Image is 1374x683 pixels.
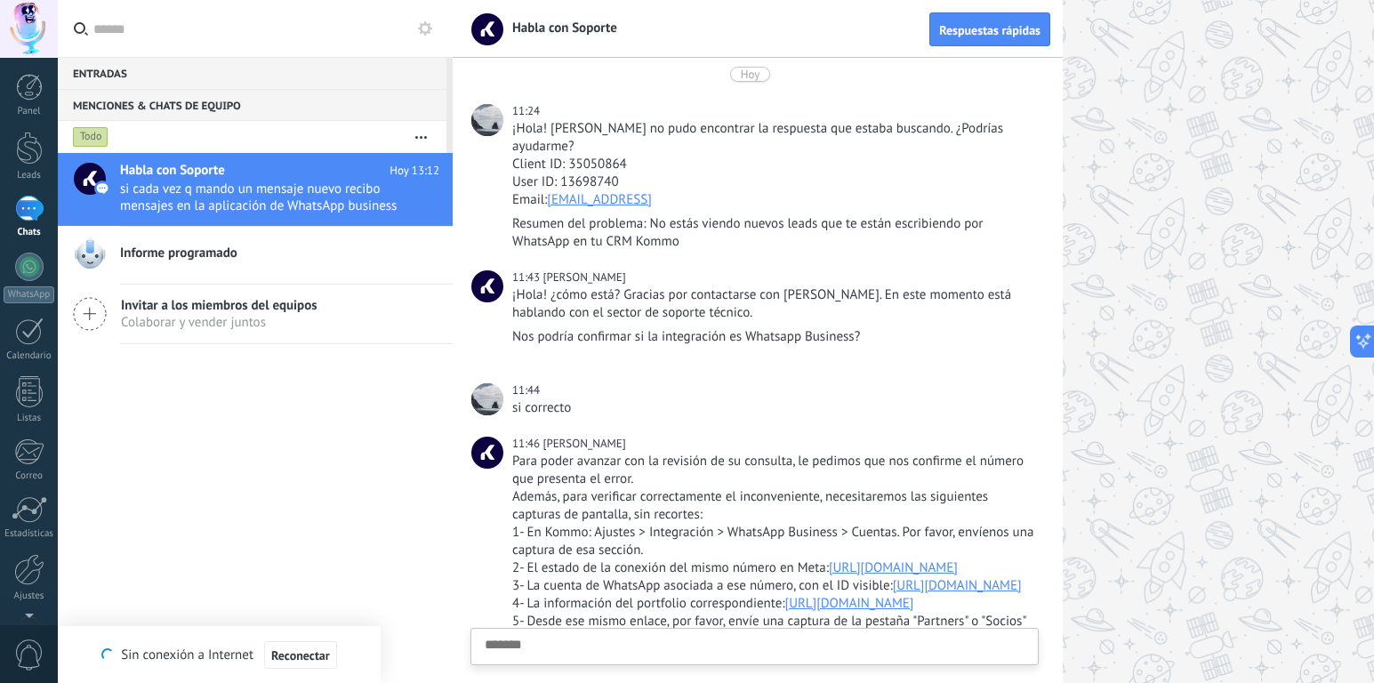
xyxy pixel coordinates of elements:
div: Client ID: 35050864 [512,156,1035,173]
span: si cada vez q mando un mensaje nuevo recibo mensajes en la aplicación de WhatsApp business [120,181,406,214]
div: 2- El estado de la conexión del mismo número en Meta: [512,559,1035,577]
div: Estadísticas [4,528,55,540]
div: Sin conexión a Internet [101,640,336,670]
div: WhatsApp [4,286,54,303]
div: Email: [512,191,1035,209]
div: 11:43 [512,269,542,286]
div: Hoy [741,67,760,82]
span: Jarcy M [542,269,625,285]
div: 11:44 [512,382,542,399]
div: 1- En Kommo: Ajustes > Integración > WhatsApp Business > Cuentas. Por favor, envíenos una captura... [512,524,1035,559]
span: Jarcy M [471,270,503,302]
div: Nos podría confirmar si la integración es Whatsapp Business? [512,328,1035,346]
span: Habla con Soporte [502,20,617,36]
a: Informe programado [58,227,453,284]
div: Calendario [4,350,55,362]
div: Además, para verificar correctamente el inconveniente, necesitaremos las siguientes capturas de p... [512,488,1035,524]
div: 3- La cuenta de WhatsApp asociada a ese número, con el ID visible: [512,577,1035,595]
div: Chats [4,227,55,238]
span: Jarcy M [471,437,503,469]
div: ¡Hola! ¿cómo está? Gracias por contactarse con [PERSON_NAME]. En este momento está hablando con e... [512,286,1035,322]
a: Habla con Soporte Hoy 13:12 si cada vez q mando un mensaje nuevo recibo mensajes en la aplicación... [58,153,453,226]
span: Colaborar y vender juntos [121,314,317,331]
div: Listas [4,413,55,424]
span: Respuestas rápidas [939,24,1041,36]
span: Jarcy M [542,436,625,451]
div: ¡Hola! [PERSON_NAME] no pudo encontrar la respuesta que estaba buscando. ¿Podrías ayudarme? [512,120,1035,156]
div: 11:46 [512,435,542,453]
a: [EMAIL_ADDRESS] [547,191,651,208]
div: 11:24 [512,102,542,120]
div: Menciones & Chats de equipo [58,89,446,121]
a: [URL][DOMAIN_NAME] [785,595,914,612]
div: 5- Desde ese mismo enlace, por favor, envíe una captura de la pestaña "Partners" o "Socios" en la... [512,613,1035,648]
button: Reconectar [264,641,337,670]
div: Resumen del problema: No estás viendo nuevos leads que te están escribiendo por WhatsApp en tu CR... [512,215,1035,251]
span: Informe programado [120,245,237,262]
span: Tridente Development [471,104,503,136]
button: Más [402,121,440,153]
div: Panel [4,106,55,117]
div: Leads [4,170,55,181]
div: Todo [73,126,108,148]
a: [URL][DOMAIN_NAME] [893,577,1022,594]
div: Para poder avanzar con la revisión de su consulta, le pedimos que nos confirme el número que pres... [512,453,1035,488]
div: User ID: 13698740 [512,173,1035,191]
span: Habla con Soporte [120,162,225,180]
div: si correcto [512,399,1035,417]
span: Invitar a los miembros del equipos [121,297,317,314]
div: Correo [4,470,55,482]
span: Reconectar [271,649,330,662]
button: Respuestas rápidas [929,12,1050,46]
span: Tridente Development [471,383,503,415]
span: Hoy 13:12 [390,162,439,180]
div: Entradas [58,57,446,89]
div: Ajustes [4,591,55,602]
a: [URL][DOMAIN_NAME] [829,559,958,576]
div: 4- La información del portfolio correspondiente: [512,595,1035,613]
